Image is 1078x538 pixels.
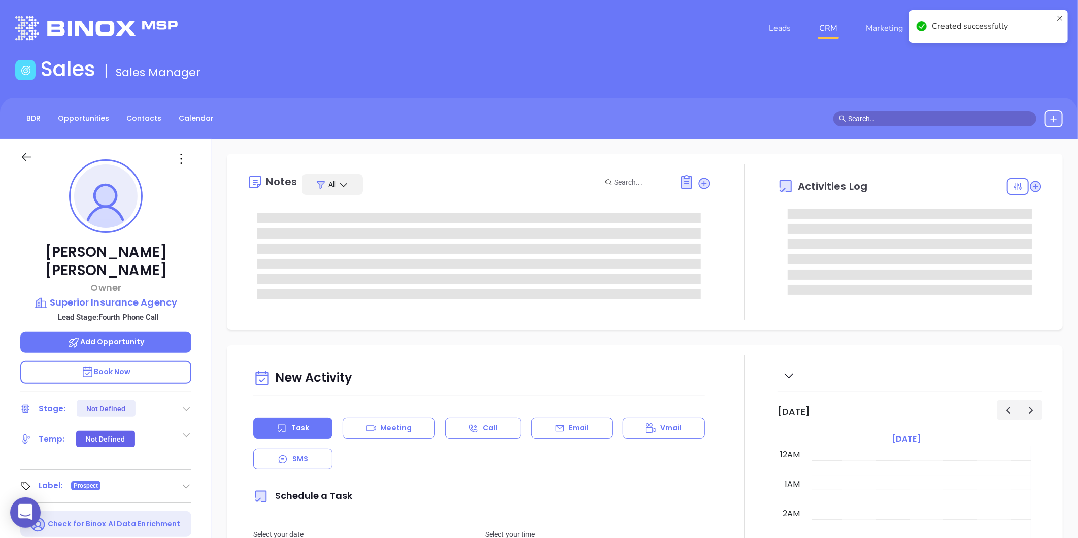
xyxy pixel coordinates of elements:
button: Previous day [997,400,1020,419]
div: 2am [781,508,802,520]
div: Not Defined [86,431,125,447]
p: Check for Binox AI Data Enrichment [48,519,180,529]
span: Prospect [74,480,98,491]
a: Superior Insurance Agency [20,295,191,310]
span: Book Now [81,366,131,377]
a: Calendar [173,110,220,127]
div: Notes [266,177,297,187]
p: SMS [292,454,308,464]
img: Ai-Enrich-DaqCidB-.svg [28,515,46,533]
button: Next day [1020,400,1042,419]
p: Owner [20,281,191,294]
span: Sales Manager [116,64,200,80]
div: 1am [783,478,802,490]
h1: Sales [41,57,95,81]
p: Meeting [380,423,412,433]
span: Add Opportunity [68,337,145,347]
p: Call [483,423,497,433]
div: Label: [39,478,63,493]
div: New Activity [253,365,705,391]
img: logo [15,16,178,40]
p: [PERSON_NAME] [PERSON_NAME] [20,243,191,280]
span: Activities Log [798,181,867,191]
div: 12am [778,449,802,461]
a: Contacts [120,110,167,127]
div: Created successfully [932,20,1053,32]
a: CRM [815,18,841,39]
p: Email [569,423,589,433]
p: Vmail [660,423,682,433]
a: [DATE] [890,432,923,446]
p: Lead Stage: Fourth Phone Call [25,311,191,324]
div: Not Defined [86,400,125,417]
span: All [328,179,336,189]
a: Leads [765,18,795,39]
input: Search... [614,177,668,188]
p: Task [291,423,309,433]
div: Temp: [39,431,65,447]
a: Marketing [862,18,907,39]
div: Stage: [39,401,66,416]
h2: [DATE] [778,406,810,417]
input: Search… [848,113,1031,124]
span: search [839,115,846,122]
span: Schedule a Task [253,489,352,502]
a: Opportunities [52,110,115,127]
img: profile-user [74,164,138,228]
a: BDR [20,110,47,127]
